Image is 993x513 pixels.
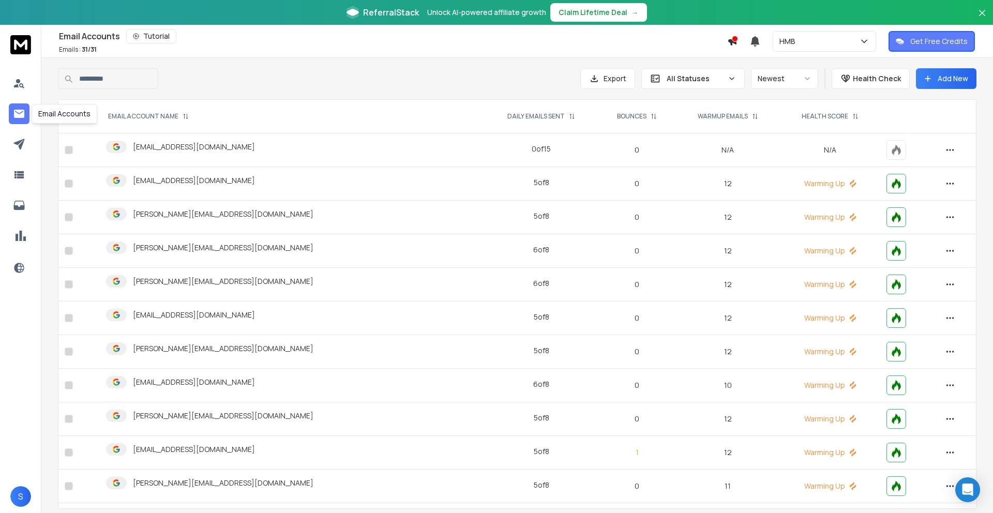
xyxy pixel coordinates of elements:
p: 0 [605,279,669,290]
div: 6 of 8 [533,278,549,289]
p: Health Check [853,73,901,84]
td: 12 [675,301,780,335]
p: 0 [605,212,669,222]
td: 12 [675,402,780,436]
button: Tutorial [126,29,176,43]
p: DAILY EMAILS SENT [507,112,565,120]
div: 5 of 8 [534,312,549,322]
div: Email Accounts [32,104,97,124]
span: ReferralStack [363,6,419,19]
p: [PERSON_NAME][EMAIL_ADDRESS][DOMAIN_NAME] [133,209,313,219]
p: 0 [605,380,669,390]
div: 5 of 8 [534,480,549,490]
div: EMAIL ACCOUNT NAME [108,112,189,120]
p: [PERSON_NAME][EMAIL_ADDRESS][DOMAIN_NAME] [133,411,313,421]
p: WARMUP EMAILS [698,112,748,120]
p: Warming Up [787,279,874,290]
p: [EMAIL_ADDRESS][DOMAIN_NAME] [133,444,255,455]
p: HEALTH SCORE [802,112,848,120]
p: BOUNCES [617,112,646,120]
p: [PERSON_NAME][EMAIL_ADDRESS][DOMAIN_NAME] [133,478,313,488]
p: 0 [605,178,669,189]
td: 12 [675,335,780,369]
p: 0 [605,246,669,256]
p: 0 [605,414,669,424]
p: All Statuses [667,73,724,84]
p: Warming Up [787,313,874,323]
button: Health Check [832,68,910,89]
button: Close banner [975,6,989,31]
button: Claim Lifetime Deal→ [550,3,647,22]
button: Newest [751,68,818,89]
div: Email Accounts [59,29,727,43]
p: Get Free Credits [910,36,968,47]
p: Warming Up [787,414,874,424]
button: Export [580,68,635,89]
p: Warming Up [787,380,874,390]
div: 5 of 8 [534,413,549,423]
div: Open Intercom Messenger [955,477,980,502]
p: [EMAIL_ADDRESS][DOMAIN_NAME] [133,310,255,320]
p: Unlock AI-powered affiliate growth [427,7,546,18]
p: Warming Up [787,447,874,458]
p: Emails : [59,46,97,54]
span: 31 / 31 [82,45,97,54]
td: 11 [675,470,780,503]
button: S [10,486,31,507]
p: Warming Up [787,212,874,222]
p: [PERSON_NAME][EMAIL_ADDRESS][DOMAIN_NAME] [133,276,313,286]
p: Warming Up [787,178,874,189]
button: Get Free Credits [889,31,975,52]
td: 10 [675,369,780,402]
p: Warming Up [787,246,874,256]
td: 12 [675,436,780,470]
td: 12 [675,201,780,234]
td: N/A [675,133,780,167]
p: [PERSON_NAME][EMAIL_ADDRESS][DOMAIN_NAME] [133,343,313,354]
button: Add New [916,68,976,89]
p: Warming Up [787,346,874,357]
p: 0 [605,346,669,357]
p: [EMAIL_ADDRESS][DOMAIN_NAME] [133,142,255,152]
td: 12 [675,167,780,201]
div: 6 of 8 [533,379,549,389]
td: 12 [675,234,780,268]
p: [EMAIL_ADDRESS][DOMAIN_NAME] [133,175,255,186]
p: 1 [605,447,669,458]
div: 5 of 8 [534,446,549,457]
p: [EMAIL_ADDRESS][DOMAIN_NAME] [133,377,255,387]
div: 6 of 8 [533,245,549,255]
div: 5 of 8 [534,345,549,356]
div: 5 of 8 [534,177,549,188]
p: [PERSON_NAME][EMAIL_ADDRESS][DOMAIN_NAME] [133,243,313,253]
p: HMB [779,36,800,47]
p: 0 [605,481,669,491]
div: 0 of 15 [532,144,551,154]
p: 0 [605,313,669,323]
td: 12 [675,268,780,301]
p: Warming Up [787,481,874,491]
span: → [631,7,639,18]
div: 5 of 8 [534,211,549,221]
p: 0 [605,145,669,155]
p: N/A [787,145,874,155]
